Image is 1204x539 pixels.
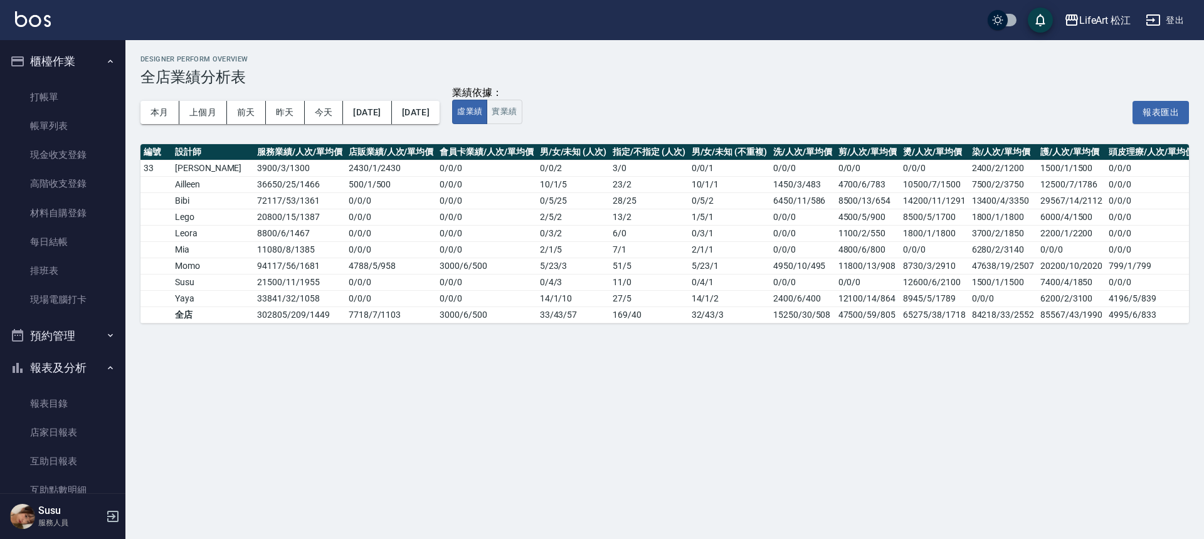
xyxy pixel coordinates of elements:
td: 0 / 0 / 0 [346,209,436,225]
button: 櫃檯作業 [5,45,120,78]
td: 8500/13/654 [835,192,900,209]
th: 店販業績/人次/單均價 [346,144,436,160]
td: 47638/19/2507 [969,258,1037,274]
td: 302805 / 209 / 1449 [254,306,345,323]
td: 1800/1/1800 [969,209,1037,225]
button: [DATE] [343,101,391,124]
th: 服務業績/人次/單均價 [254,144,345,160]
td: 1 / 5 / 1 [689,209,770,225]
button: save [1028,8,1053,33]
td: 33841 / 32 / 1058 [254,290,345,306]
td: 0/0/0 [1037,241,1106,258]
td: Bibi [172,192,254,209]
td: 0 / 0 / 0 [436,225,536,241]
th: 護/人次/單均價 [1037,144,1106,160]
button: 報表及分析 [5,352,120,384]
td: 72117 / 53 / 1361 [254,192,345,209]
a: 報表目錄 [5,389,120,418]
td: 0/0/0 [1106,241,1196,258]
td: 3000 / 6 / 500 [436,306,536,323]
th: 會員卡業績/人次/單均價 [436,144,536,160]
td: 500 / 1 / 500 [346,176,436,192]
h2: Designer Perform Overview [140,55,1189,63]
th: 編號 [140,144,172,160]
td: 0/0/0 [969,290,1037,306]
td: 12100/14/864 [835,290,900,306]
td: Susu [172,274,254,290]
td: 0/0/0 [770,160,835,176]
td: 2 / 1 / 1 [689,241,770,258]
a: 現場電腦打卡 [5,285,120,314]
td: 7500/2/3750 [969,176,1037,192]
td: 799/1/799 [1106,258,1196,274]
td: 3 / 0 [610,160,688,176]
td: 0 / 0 / 0 [346,225,436,241]
td: Yaya [172,290,254,306]
td: 4196/5/839 [1106,290,1196,306]
td: 0/0/0 [1106,274,1196,290]
td: 3900 / 3 / 1300 [254,160,345,176]
td: 94117 / 56 / 1681 [254,258,345,274]
td: 4950/10/495 [770,258,835,274]
td: 11 / 0 [610,274,688,290]
th: 設計師 [172,144,254,160]
td: 7718 / 7 / 1103 [346,306,436,323]
td: 0/0/0 [770,241,835,258]
td: 0 / 0 / 0 [436,192,536,209]
h3: 全店業績分析表 [140,68,1189,86]
td: 32 / 43 / 3 [689,306,770,323]
td: 4500/5/900 [835,209,900,225]
td: 4700/6/783 [835,176,900,192]
td: 0 / 0 / 0 [436,274,536,290]
td: 4800/6/800 [835,241,900,258]
a: 打帳單 [5,83,120,112]
td: 0 / 5 / 25 [537,192,610,209]
td: 8500/5/1700 [900,209,968,225]
table: a dense table [140,144,1197,323]
td: 36650 / 25 / 1466 [254,176,345,192]
td: 84218/33/2552 [969,306,1037,323]
th: 頭皮理療/人次/單均價 [1106,144,1196,160]
td: 0/0/0 [1106,192,1196,209]
a: 互助點數明細 [5,476,120,505]
td: 6000/4/1500 [1037,209,1106,225]
td: 14 / 1 / 10 [537,290,610,306]
td: 51 / 5 [610,258,688,274]
a: 每日結帳 [5,228,120,256]
td: 0 / 0 / 1 [689,160,770,176]
button: 昨天 [266,101,305,124]
td: 47500/59/805 [835,306,900,323]
a: 互助日報表 [5,447,120,476]
td: 0/0/0 [900,160,968,176]
td: 0 / 0 / 2 [537,160,610,176]
td: 0 / 0 / 0 [346,241,436,258]
button: 本月 [140,101,179,124]
td: 0/0/0 [1106,160,1196,176]
td: 0 / 0 / 0 [346,290,436,306]
th: 染/人次/單均價 [969,144,1037,160]
td: 2 / 5 / 2 [537,209,610,225]
td: 10 / 1 / 1 [689,176,770,192]
td: 12600/6/2100 [900,274,968,290]
th: 男/女/未知 (不重複) [689,144,770,160]
td: 0 / 0 / 0 [436,241,536,258]
td: 2400/6/400 [770,290,835,306]
td: 0/0/0 [770,225,835,241]
td: 11080 / 8 / 1385 [254,241,345,258]
button: 實業績 [487,100,522,124]
td: 全店 [172,306,254,323]
a: 高階收支登錄 [5,169,120,198]
td: 0/0/0 [1106,176,1196,192]
td: 0/0/0 [770,209,835,225]
td: Lego [172,209,254,225]
td: 0 / 0 / 0 [436,160,536,176]
td: 1450/3/483 [770,176,835,192]
a: 材料自購登錄 [5,199,120,228]
td: 14200/11/1291 [900,192,968,209]
a: 報表匯出 [1133,105,1189,117]
td: 0 / 4 / 3 [537,274,610,290]
td: 2430 / 1 / 2430 [346,160,436,176]
td: 3000 / 6 / 500 [436,258,536,274]
td: 8945/5/1789 [900,290,968,306]
td: 0 / 3 / 2 [537,225,610,241]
